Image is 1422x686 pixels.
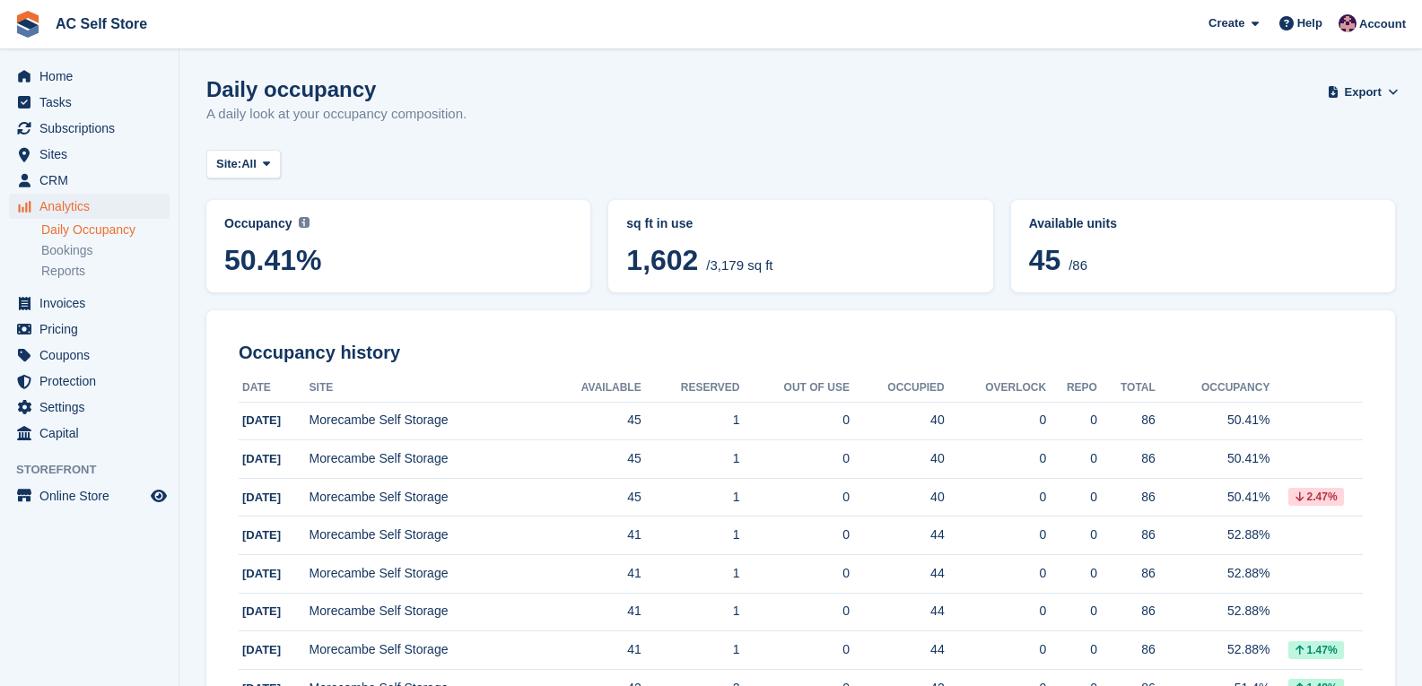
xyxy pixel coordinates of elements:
td: Morecambe Self Storage [310,593,541,631]
span: Sites [39,142,147,167]
td: 0 [740,517,850,555]
span: Analytics [39,194,147,219]
span: 45 [1029,244,1061,276]
span: [DATE] [242,452,281,465]
button: Site: All [206,150,281,179]
td: 41 [541,555,641,594]
div: 40 [850,411,945,430]
th: Date [239,374,310,403]
div: 40 [850,449,945,468]
span: Export [1345,83,1382,101]
th: Available [541,374,641,403]
div: 0 [1046,488,1097,507]
span: Subscriptions [39,116,147,141]
a: menu [9,194,170,219]
span: [DATE] [242,567,281,580]
img: icon-info-grey-7440780725fd019a000dd9b08b2336e03edf1995a4989e88bcd33f0948082b44.svg [299,217,310,228]
a: menu [9,317,170,342]
div: 0 [945,640,1047,659]
a: menu [9,483,170,508]
th: Site [310,374,541,403]
td: 1 [641,555,740,594]
span: Invoices [39,291,147,316]
div: 0 [1046,602,1097,621]
img: stora-icon-8386f47178a22dfd0bd8f6a31ec36ba5ce8667c1dd55bd0f319d3a0aa187defe.svg [14,11,41,38]
td: 0 [740,402,850,440]
td: 86 [1097,517,1156,555]
span: Online Store [39,483,147,508]
span: Capital [39,421,147,446]
a: Daily Occupancy [41,221,170,239]
td: 1 [641,440,740,479]
td: 0 [740,440,850,479]
a: menu [9,64,170,89]
a: menu [9,116,170,141]
td: 1 [641,478,740,517]
td: 45 [541,478,641,517]
td: 41 [541,517,641,555]
th: Out of Use [740,374,850,403]
div: 40 [850,488,945,507]
p: A daily look at your occupancy composition. [206,104,467,125]
div: 0 [945,411,1047,430]
div: 0 [1046,449,1097,468]
td: 0 [740,631,850,670]
abbr: Current breakdown of %{unit} occupied [626,214,974,233]
td: 86 [1097,478,1156,517]
td: 86 [1097,555,1156,594]
td: Morecambe Self Storage [310,440,541,479]
td: 52.88% [1156,593,1270,631]
td: 45 [541,402,641,440]
span: Help [1297,14,1322,32]
td: 1 [641,631,740,670]
a: menu [9,421,170,446]
td: Morecambe Self Storage [310,517,541,555]
span: sq ft in use [626,216,693,230]
a: menu [9,343,170,368]
span: Available units [1029,216,1117,230]
td: 86 [1097,402,1156,440]
td: 50.41% [1156,478,1270,517]
abbr: Current percentage of sq ft occupied [224,214,572,233]
span: Settings [39,395,147,420]
span: [DATE] [242,643,281,656]
span: [DATE] [242,528,281,542]
abbr: Current percentage of units occupied or overlocked [1029,214,1377,233]
a: menu [9,168,170,193]
div: 0 [1046,411,1097,430]
span: [DATE] [242,413,281,427]
h1: Daily occupancy [206,77,467,101]
td: 52.88% [1156,631,1270,670]
td: 50.41% [1156,440,1270,479]
th: Repo [1046,374,1097,403]
span: Protection [39,369,147,394]
td: 1 [641,517,740,555]
a: menu [9,90,170,115]
a: Preview store [148,485,170,507]
td: 0 [740,593,850,631]
span: CRM [39,168,147,193]
td: 0 [740,478,850,517]
td: 41 [541,631,641,670]
span: 50.41% [224,244,572,276]
a: Reports [41,263,170,280]
div: 2.47% [1288,488,1344,506]
div: 0 [945,449,1047,468]
td: Morecambe Self Storage [310,402,541,440]
th: Occupied [850,374,945,403]
td: 52.88% [1156,517,1270,555]
div: 0 [945,564,1047,583]
td: 1 [641,593,740,631]
span: [DATE] [242,491,281,504]
img: Ted Cox [1339,14,1357,32]
span: 1,602 [626,244,698,276]
a: AC Self Store [48,9,154,39]
td: 41 [541,593,641,631]
div: 44 [850,525,945,544]
td: 1 [641,402,740,440]
span: All [241,155,257,173]
th: Occupancy [1156,374,1270,403]
td: 86 [1097,593,1156,631]
td: 45 [541,440,641,479]
span: Coupons [39,343,147,368]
